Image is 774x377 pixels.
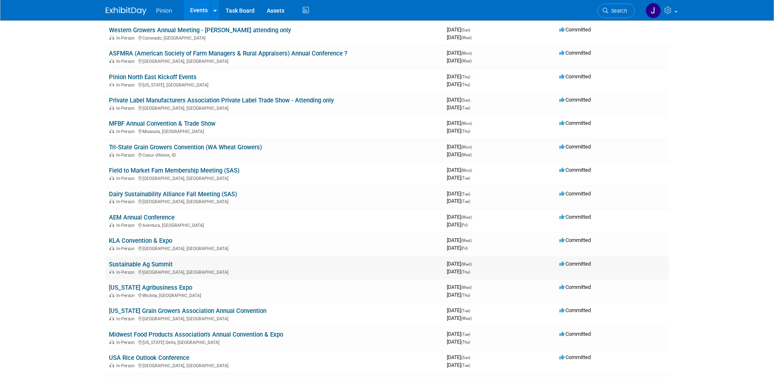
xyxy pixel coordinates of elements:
span: (Mon) [461,121,472,126]
span: [DATE] [447,222,468,228]
span: - [471,331,472,337]
div: [GEOGRAPHIC_DATA], [GEOGRAPHIC_DATA] [109,104,440,111]
span: Committed [559,261,591,267]
span: [DATE] [447,175,470,181]
span: Committed [559,144,591,150]
div: [GEOGRAPHIC_DATA], [GEOGRAPHIC_DATA] [109,58,440,64]
img: In-Person Event [109,82,114,86]
img: In-Person Event [109,316,114,320]
span: (Wed) [461,35,472,40]
div: [GEOGRAPHIC_DATA], [GEOGRAPHIC_DATA] [109,175,440,181]
span: [DATE] [447,191,472,197]
span: (Tue) [461,308,470,313]
span: (Wed) [461,59,472,63]
div: [GEOGRAPHIC_DATA], [GEOGRAPHIC_DATA] [109,198,440,204]
img: In-Person Event [109,176,114,180]
div: Coronado, [GEOGRAPHIC_DATA] [109,34,440,41]
span: [DATE] [447,144,474,150]
div: [GEOGRAPHIC_DATA], [GEOGRAPHIC_DATA] [109,245,440,251]
span: Committed [559,73,591,80]
a: Search [597,4,635,18]
img: In-Person Event [109,129,114,133]
span: (Fri) [461,223,468,227]
span: - [471,191,472,197]
span: [DATE] [447,354,472,360]
span: - [471,27,472,33]
span: [DATE] [447,167,474,173]
span: (Mon) [461,51,472,55]
a: AEM Annual Conference [109,214,175,221]
span: (Wed) [461,316,472,321]
a: Dairy Sustainability Alliance Fall Meeting (SAS) [109,191,237,198]
a: Pinion North East Kickoff Events [109,73,197,81]
span: In-Person [116,129,137,134]
span: (Mon) [461,168,472,173]
span: [DATE] [447,81,470,87]
span: [DATE] [447,120,474,126]
div: [GEOGRAPHIC_DATA], [GEOGRAPHIC_DATA] [109,362,440,368]
span: [DATE] [447,284,474,290]
div: Aventura, [GEOGRAPHIC_DATA] [109,222,440,228]
span: - [473,120,474,126]
span: [DATE] [447,331,472,337]
span: Committed [559,284,591,290]
a: Western Growers Annual Meeting - [PERSON_NAME] attending only [109,27,291,34]
a: Tri-State Grain Growers Convention (WA Wheat Growers) [109,144,262,151]
img: In-Person Event [109,223,114,227]
span: (Thu) [461,270,470,274]
span: Committed [559,214,591,220]
div: Missoula, [GEOGRAPHIC_DATA] [109,128,440,134]
a: USA Rice Outlook Conference [109,354,189,361]
span: - [471,307,472,313]
span: - [473,214,474,220]
a: Field to Market Fam Membership Meeting (SAS) [109,167,240,174]
span: Committed [559,307,591,313]
a: ASFMRA (American Society of Farm Managers & Rural Appraisers) Annual Conference ? [109,50,347,57]
span: [DATE] [447,261,474,267]
span: [DATE] [447,151,472,157]
span: In-Person [116,153,137,158]
span: (Sun) [461,28,470,32]
div: [US_STATE] Dells, [GEOGRAPHIC_DATA] [109,339,440,345]
span: - [471,97,472,103]
span: (Wed) [461,153,472,157]
div: Wichita, [GEOGRAPHIC_DATA] [109,292,440,298]
span: - [473,144,474,150]
a: Private Label Manufacturers Association Private Label Trade Show - Attending only [109,97,334,104]
span: In-Person [116,106,137,111]
span: [DATE] [447,214,474,220]
a: [US_STATE] Grain Growers Association Annual Convention [109,307,266,315]
span: In-Person [116,246,137,251]
span: In-Person [116,270,137,275]
span: [DATE] [447,73,472,80]
a: MFBF Annual Convention & Trade Show [109,120,215,127]
span: Committed [559,97,591,103]
span: [DATE] [447,58,472,64]
span: (Tue) [461,106,470,110]
div: [GEOGRAPHIC_DATA], [GEOGRAPHIC_DATA] [109,315,440,322]
span: (Tue) [461,176,470,180]
img: In-Person Event [109,59,114,63]
span: - [471,354,472,360]
span: (Wed) [461,285,472,290]
span: In-Person [116,82,137,88]
a: Sustainable Ag Summit [109,261,173,268]
span: - [473,284,474,290]
span: [DATE] [447,307,472,313]
a: KLA Convention & Expo [109,237,172,244]
span: [DATE] [447,292,470,298]
img: ExhibitDay [106,7,146,15]
span: - [473,167,474,173]
span: (Tue) [461,332,470,337]
span: In-Person [116,223,137,228]
span: [DATE] [447,97,472,103]
span: [DATE] [447,237,474,243]
span: Search [608,8,627,14]
span: (Thu) [461,129,470,133]
span: [DATE] [447,339,470,345]
span: In-Person [116,340,137,345]
span: (Thu) [461,293,470,297]
img: In-Person Event [109,293,114,297]
span: (Wed) [461,238,472,243]
span: Committed [559,167,591,173]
